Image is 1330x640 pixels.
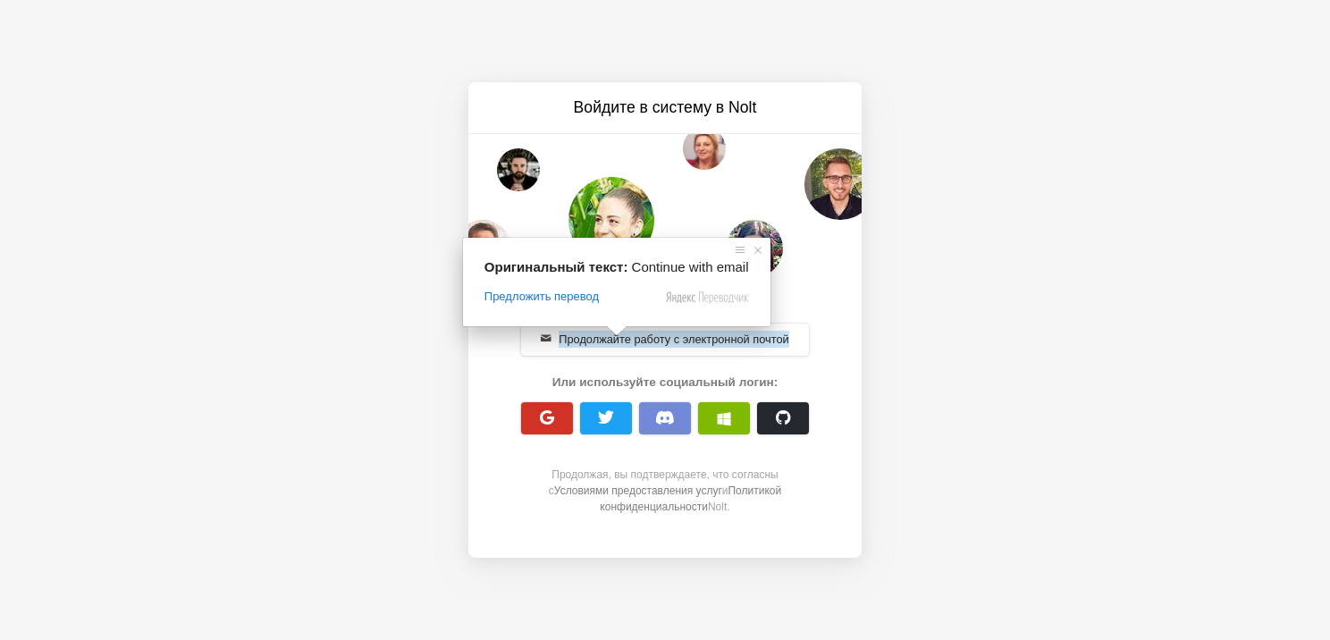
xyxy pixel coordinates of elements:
[554,484,722,497] a: Условиями предоставления услуг
[484,289,599,305] span: Предложить перевод
[549,468,779,497] ya-tr-span: Продолжая, вы подтверждаете, что согласны с
[632,259,749,274] span: Continue with email
[708,501,730,513] ya-tr-span: Nolt.
[574,97,757,119] ya-tr-span: Войдите в систему в Nolt
[559,331,789,348] ya-tr-span: Продолжайте работу с электронной почтой
[552,375,779,389] ya-tr-span: Или используйте социальный логин:
[484,259,628,274] span: Оригинальный текст:
[521,324,809,356] button: Продолжайте работу с электронной почтой
[722,484,728,497] ya-tr-span: и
